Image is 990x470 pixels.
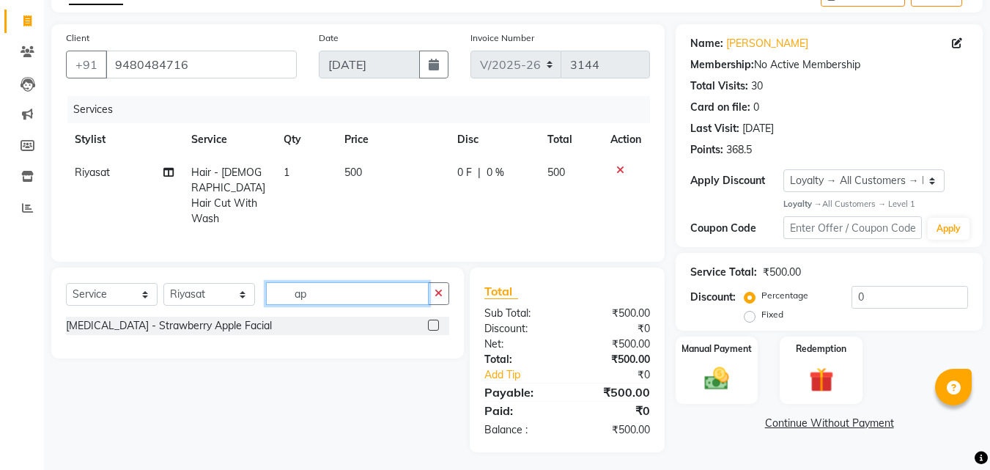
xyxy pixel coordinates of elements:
label: Percentage [761,289,808,302]
div: ₹500.00 [763,265,801,280]
div: Total Visits: [690,78,748,94]
th: Disc [448,123,539,156]
label: Redemption [796,342,846,356]
div: Apply Discount [690,173,783,188]
span: 1 [284,166,289,179]
div: ₹0 [567,321,661,337]
th: Service [182,123,274,156]
th: Action [602,123,650,156]
span: | [478,165,481,180]
div: Services [67,96,661,123]
div: [MEDICAL_DATA] - Strawberry Apple Facial [66,318,272,334]
div: Last Visit: [690,121,739,136]
a: Add Tip [473,367,583,383]
div: Total: [473,352,567,367]
label: Invoice Number [470,32,534,45]
div: Balance : [473,422,567,438]
div: ₹500.00 [567,337,661,352]
div: Membership: [690,57,754,73]
a: [PERSON_NAME] [726,36,808,51]
span: Hair - [DEMOGRAPHIC_DATA] Hair Cut With Wash [191,166,265,225]
th: Total [539,123,602,156]
button: +91 [66,51,107,78]
div: Paid: [473,402,567,419]
input: Search by Name/Mobile/Email/Code [106,51,297,78]
div: No Active Membership [690,57,968,73]
div: Payable: [473,383,567,401]
div: All Customers → Level 1 [783,198,968,210]
input: Search or Scan [266,282,429,305]
label: Manual Payment [681,342,752,356]
label: Date [319,32,339,45]
div: ₹0 [583,367,662,383]
span: 0 F [457,165,472,180]
div: 30 [751,78,763,94]
span: 0 % [487,165,504,180]
div: Discount: [473,321,567,337]
div: Sub Total: [473,306,567,321]
span: Riyasat [75,166,110,179]
div: Coupon Code [690,221,783,236]
th: Stylist [66,123,182,156]
span: Total [484,284,518,299]
label: Client [66,32,89,45]
input: Enter Offer / Coupon Code [783,216,922,239]
div: ₹0 [567,402,661,419]
div: Discount: [690,290,736,305]
label: Fixed [761,308,783,321]
img: _cash.svg [697,364,736,392]
div: 0 [753,100,759,115]
strong: Loyalty → [783,199,822,209]
div: ₹500.00 [567,352,661,367]
a: Continue Without Payment [679,416,980,431]
img: _gift.svg [802,364,841,394]
div: Card on file: [690,100,750,115]
div: ₹500.00 [567,306,661,321]
span: 500 [547,166,565,179]
div: Service Total: [690,265,757,280]
button: Apply [928,218,969,240]
th: Price [336,123,448,156]
div: Name: [690,36,723,51]
div: 368.5 [726,142,752,158]
div: ₹500.00 [567,383,661,401]
div: ₹500.00 [567,422,661,438]
div: [DATE] [742,121,774,136]
div: Points: [690,142,723,158]
div: Net: [473,337,567,352]
th: Qty [275,123,336,156]
span: 500 [344,166,362,179]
